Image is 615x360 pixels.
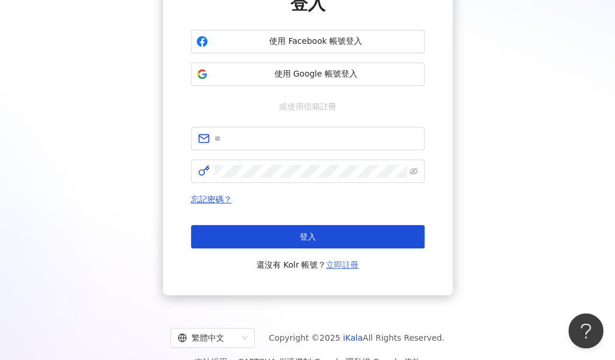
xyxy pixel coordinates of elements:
[191,225,425,248] button: 登入
[256,258,359,272] span: 還沒有 Kolr 帳號？
[343,333,363,342] a: iKala
[213,36,419,47] span: 使用 Facebook 帳號登入
[300,232,316,241] span: 登入
[178,328,237,347] div: 繁體中文
[191,30,425,53] button: 使用 Facebook 帳號登入
[213,68,419,80] span: 使用 Google 帳號登入
[191,195,232,204] a: 忘記密碼？
[568,313,603,348] iframe: Help Scout Beacon - Open
[191,63,425,86] button: 使用 Google 帳號登入
[409,167,418,175] span: eye-invisible
[269,331,444,345] span: Copyright © 2025 All Rights Reserved.
[326,260,359,269] a: 立即註冊
[271,100,345,113] span: 或使用信箱註冊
